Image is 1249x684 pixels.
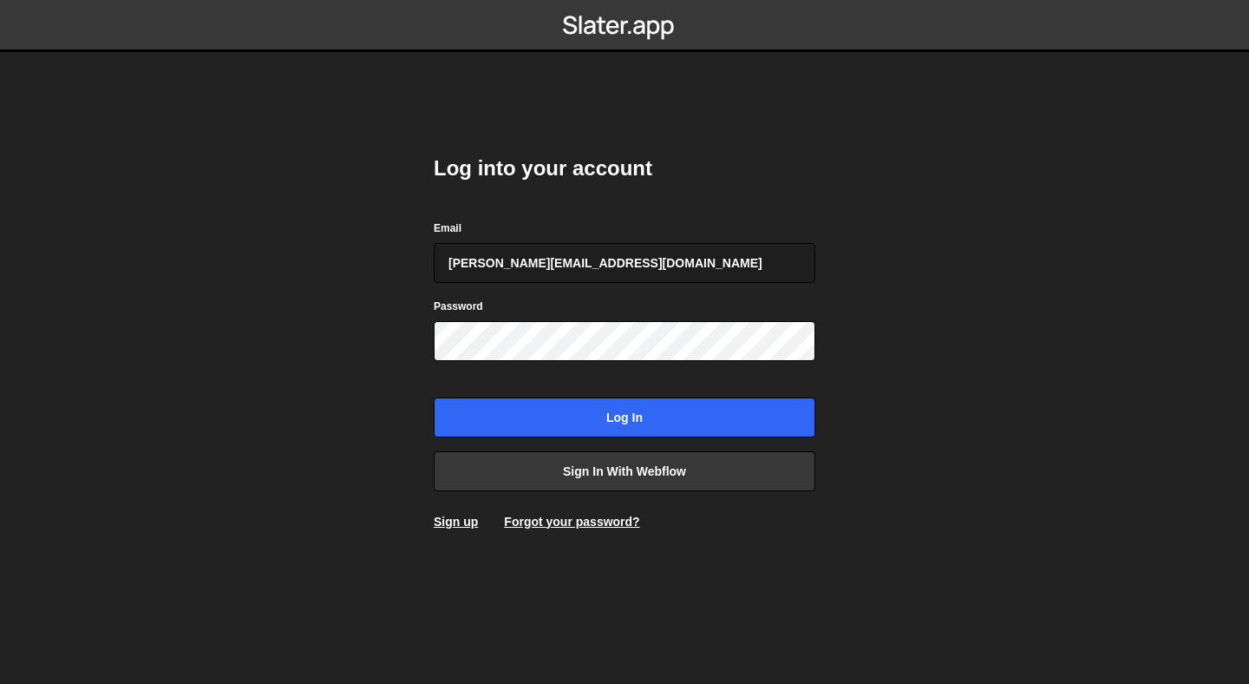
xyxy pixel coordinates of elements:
[504,515,639,529] a: Forgot your password?
[434,155,815,182] h2: Log into your account
[434,398,815,437] input: Log in
[434,220,461,237] label: Email
[434,451,815,491] a: Sign in with Webflow
[434,298,483,315] label: Password
[434,515,478,529] a: Sign up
